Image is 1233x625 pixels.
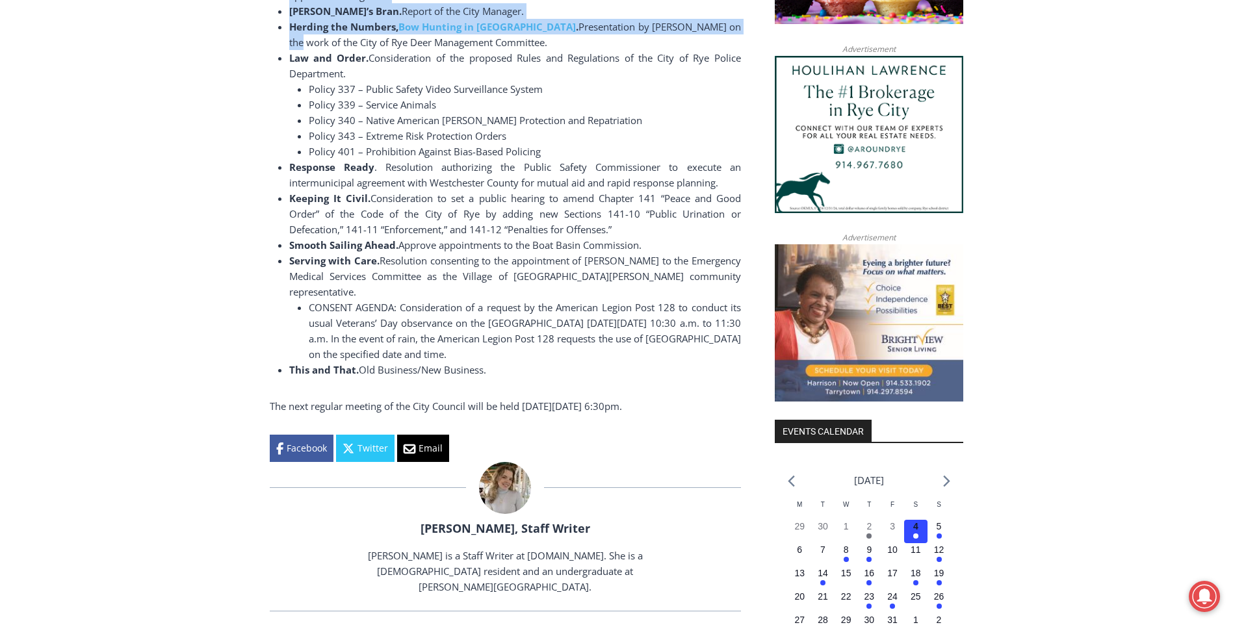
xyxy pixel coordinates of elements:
[829,231,909,244] span: Advertisement
[10,131,166,160] h4: [PERSON_NAME] Read Sanctuary Fall Fest: [DATE]
[844,557,849,562] em: Has events
[289,192,741,236] span: Consideration to set a public hearing to amend Chapter 141 “Peace and Good Order” of the Code of ...
[151,110,157,123] div: 6
[835,567,858,590] button: 15
[313,126,630,162] a: Intern @ [DOMAIN_NAME]
[844,544,849,555] time: 8
[937,557,942,562] em: Has events
[866,604,872,609] em: Has events
[913,521,918,531] time: 4
[928,590,951,613] button: 26 Has events
[818,521,828,531] time: 30
[881,567,904,590] button: 17
[359,363,486,376] span: Old Business/New Business.
[309,114,642,127] span: Policy 340 – Native American [PERSON_NAME] Protection and Repatriation
[937,501,941,508] span: S
[911,568,921,578] time: 18
[858,500,881,520] div: Thursday
[943,475,950,487] a: Next month
[890,521,895,531] time: 3
[289,192,370,205] b: Keeping It Civil.
[913,615,918,625] time: 1
[911,591,921,602] time: 25
[867,501,871,508] span: T
[818,615,828,625] time: 28
[309,129,506,142] span: Policy 343 – Extreme Risk Protection Orders
[398,238,642,251] span: Approve appointments to the Boat Basin Commission.
[136,38,181,107] div: unique DIY crafts
[818,591,828,602] time: 21
[866,544,872,555] time: 9
[576,20,578,33] b: .
[820,544,825,555] time: 7
[835,590,858,613] button: 22
[858,590,881,613] button: 23 Has events
[794,591,805,602] time: 20
[788,543,811,567] button: 6
[270,435,333,462] a: Facebook
[913,501,918,508] span: S
[788,520,811,543] button: 29
[841,615,851,625] time: 29
[881,590,904,613] button: 24 Has events
[309,301,741,361] span: CONSENT AGENDA: Consideration of a request by the American Legion Post 128 to conduct its usual V...
[866,580,872,585] em: Has events
[788,475,795,487] a: Previous month
[887,568,898,578] time: 17
[811,590,835,613] button: 21
[821,501,825,508] span: T
[904,500,928,520] div: Saturday
[866,557,872,562] em: Has events
[811,543,835,567] button: 7
[289,159,741,190] li: . Resolution authorizing the Public Safety Commissioner to execute an intermunicipal agreement wi...
[928,520,951,543] button: 5 Has events
[820,580,825,585] em: Has events
[928,543,951,567] button: 12 Has events
[937,521,942,531] time: 5
[270,400,622,413] span: The next regular meeting of the City Council will be held [DATE][DATE] 6:30pm.
[340,129,603,159] span: Intern @ [DOMAIN_NAME]
[854,472,884,489] li: [DATE]
[797,544,802,555] time: 6
[904,567,928,590] button: 18 Has events
[145,110,148,123] div: /
[829,43,909,55] span: Advertisement
[881,520,904,543] button: 3
[928,567,951,590] button: 19 Has events
[858,543,881,567] button: 9 Has events
[934,591,944,602] time: 26
[794,615,805,625] time: 27
[788,567,811,590] button: 13
[843,501,849,508] span: W
[934,568,944,578] time: 19
[289,254,741,298] span: Resolution consenting to the appointment of [PERSON_NAME] to the Emergency Medical Services Commi...
[398,20,577,33] a: Bow Hunting in [GEOGRAPHIC_DATA]
[887,544,898,555] time: 10
[797,501,802,508] span: M
[775,56,963,213] img: Houlihan Lawrence The #1 Brokerage in Rye City
[421,520,590,536] a: [PERSON_NAME], Staff Writer
[911,544,921,555] time: 11
[309,83,543,96] span: Policy 337 – Public Safety Video Surveillance System
[864,615,875,625] time: 30
[904,520,928,543] button: 4 Has events
[866,521,872,531] time: 2
[775,420,872,442] h2: Events Calendar
[887,591,898,602] time: 24
[928,500,951,520] div: Sunday
[794,521,805,531] time: 29
[835,543,858,567] button: 8 Has events
[788,500,811,520] div: Monday
[289,51,369,64] b: Law and Order.
[937,615,942,625] time: 2
[858,567,881,590] button: 16 Has events
[937,533,942,539] em: Has events
[788,590,811,613] button: 20
[775,244,963,402] img: Brightview Senior Living
[841,568,851,578] time: 15
[937,604,942,609] em: Has events
[841,591,851,602] time: 22
[289,254,380,267] b: Serving with Care.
